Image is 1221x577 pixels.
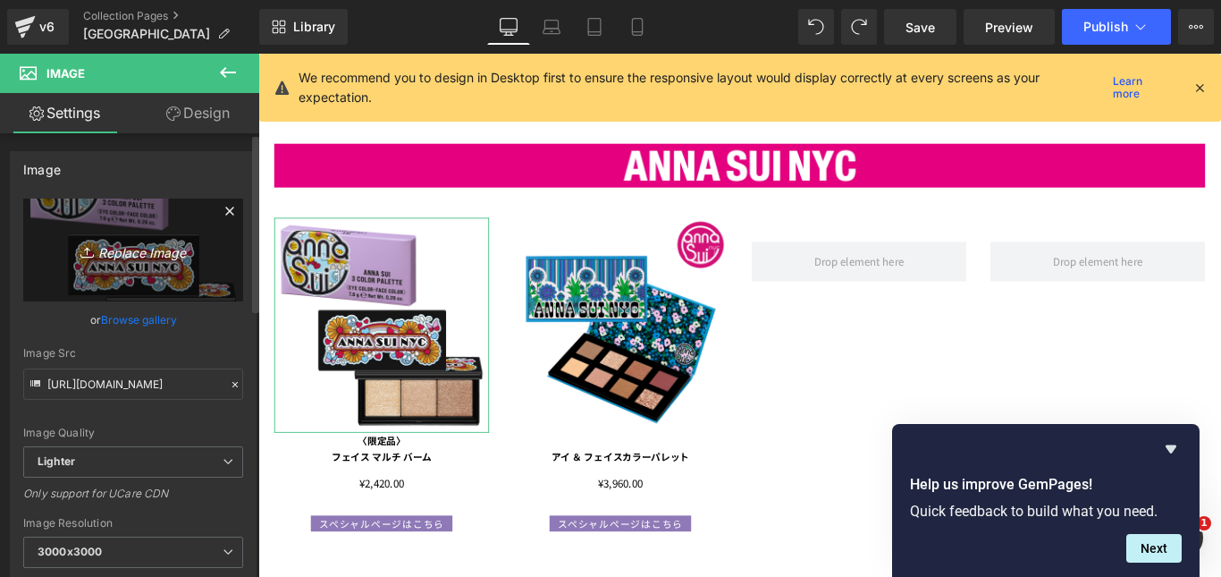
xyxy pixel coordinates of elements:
[23,427,243,439] div: Image Quality
[1062,9,1171,45] button: Publish
[83,9,259,23] a: Collection Pages
[114,473,164,492] span: ¥2,420.00
[62,239,205,261] i: Replace Image
[38,454,75,468] b: Lighter
[59,519,217,537] a: スペシャルページはこちら
[23,487,243,513] div: Only support for UCare CDN
[1197,516,1211,530] span: 1
[1160,438,1182,460] button: Hide survey
[7,9,69,45] a: v6
[910,438,1182,563] div: Help us improve GemPages!
[68,519,208,537] span: スペシャルページはこちら
[573,9,616,45] a: Tablet
[299,68,1106,107] p: We recommend you to design in Desktop first to ensure the responsive layout would display correct...
[910,503,1182,520] p: Quick feedback to build what you need.
[1106,77,1178,98] a: Learn more
[36,15,58,38] div: v6
[18,46,198,64] a: アナ スイ ジャパン 公式ウェブストア
[841,9,877,45] button: Redo
[112,427,165,442] strong: 〈限定品〉
[259,9,348,45] a: New Library
[23,517,243,530] div: Image Resolution
[23,152,61,177] div: Image
[327,519,485,537] a: スペシャルページはこちら
[83,27,210,41] span: [GEOGRAPHIC_DATA]
[910,474,1182,496] h2: Help us improve GemPages!
[1083,20,1128,34] span: Publish
[382,473,433,492] span: ¥3,960.00
[1178,9,1214,45] button: More
[336,519,476,537] span: スペシャルページはこちら
[101,304,177,335] a: Browse gallery
[38,545,102,558] b: 3000x3000
[616,9,659,45] a: Mobile
[964,9,1055,45] a: Preview
[46,66,85,81] span: Image
[530,9,573,45] a: Laptop
[487,9,530,45] a: Desktop
[23,347,243,360] div: Image Src
[985,18,1033,37] span: Preview
[133,93,263,133] a: Design
[1126,534,1182,563] button: Next question
[905,18,935,37] span: Save
[798,9,834,45] button: Undo
[23,369,243,400] input: Link
[293,19,335,35] span: Library
[23,310,243,329] div: or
